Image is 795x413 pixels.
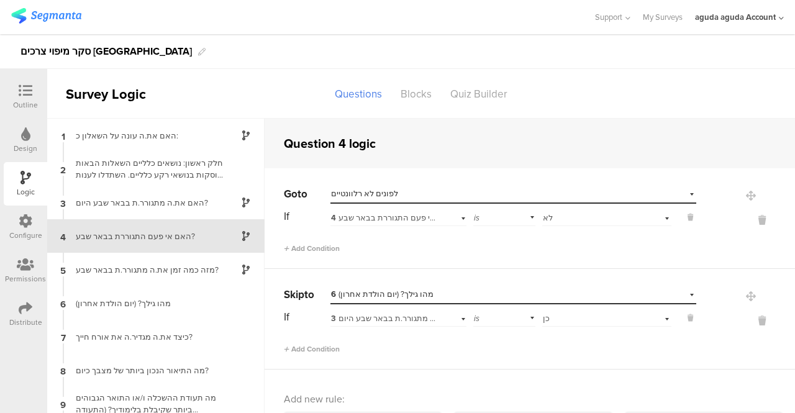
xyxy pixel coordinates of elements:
[284,287,304,302] span: Skip
[68,264,224,276] div: מזה כמה זמן את.ה מתגורר.ת בבאר שבע?
[61,129,65,142] span: 1
[61,330,66,343] span: 7
[5,273,46,284] div: Permissions
[474,312,479,324] span: is
[284,309,329,325] div: If
[68,130,224,142] div: האם את.ה עונה על השאלון כ:
[331,288,434,300] span: מהו גילך? (יום הולדת אחרון)
[60,263,66,276] span: 5
[331,313,438,324] div: האם את.ה מתגורר.ת בבאר שבע היום?
[331,212,438,224] div: האם אי פעם התגוררת בבאר שבע?
[20,42,192,61] div: סקר מיפוי צרכים [GEOGRAPHIC_DATA]
[284,243,340,254] span: Add Condition
[60,162,66,176] span: 2
[14,143,37,154] div: Design
[68,230,224,242] div: האם אי פעם התגוררת בבאר שבע?
[60,296,66,310] span: 6
[11,8,81,24] img: segmanta logo
[391,83,441,105] div: Blocks
[68,331,224,343] div: כיצד את.ה מגדיר.ה את אורח חייך?
[441,83,517,105] div: Quiz Builder
[331,312,471,324] span: האם את.ה מתגורר.ת בבאר שבע היום?
[284,343,340,355] span: Add Condition
[304,287,314,302] span: to
[60,196,66,209] span: 3
[331,289,336,300] span: 6
[68,197,224,209] div: האם את.ה מתגורר.ת בבאר שבע היום?
[543,312,550,324] span: כן
[284,186,298,202] span: Go
[9,230,42,241] div: Configure
[298,186,307,202] span: to
[474,212,479,224] span: is
[543,212,553,224] span: לא
[13,99,38,111] div: Outline
[284,209,329,224] div: If
[68,365,224,376] div: מה התיאור הנכון ביותר של מצבך כיום?
[9,317,42,328] div: Distribute
[68,157,224,181] div: חלק ראשון: נושאים כלליים השאלות הבאות עוסקות בנושאי רקע כלליים. השתדלו לענות לכל השאלות בכנות, לפ...
[284,392,777,406] div: Add new rule:
[595,11,622,23] span: Support
[331,188,398,199] span: לפונים לא רלוונטיים
[47,84,190,104] div: Survey Logic
[60,397,66,411] span: 9
[331,212,458,224] span: האם אי פעם התגוררת בבאר שבע?
[695,11,776,23] div: aguda aguda Account
[68,297,224,309] div: מהו גילך? (יום הולדת אחרון)
[60,229,66,243] span: 4
[331,313,336,324] span: 3
[17,186,35,197] div: Logic
[331,212,336,224] span: 4
[284,134,376,153] div: Question 4 logic
[60,363,66,377] span: 8
[325,83,391,105] div: Questions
